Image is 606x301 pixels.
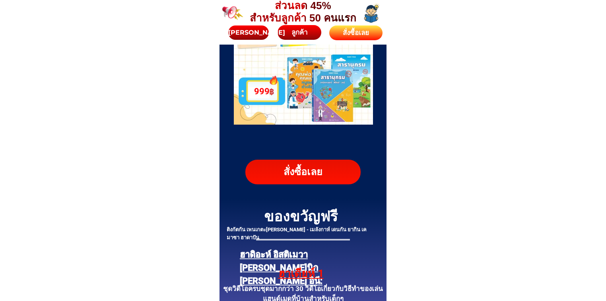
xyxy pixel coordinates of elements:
h1: ของขวัญฟรี [264,206,342,227]
div: ลูกค้า [278,27,321,38]
h1: ติงกัตกัน เพนเกตะ[PERSON_NAME] - เมลังกาห์ เดนกัน ยากิน เค มาซา ฮาดาปัน [227,226,380,241]
div: สั่งซื้อเลย [245,164,361,180]
span: [PERSON_NAME] [228,29,285,36]
h1: ฮาดิอะห์ อิสติเมวา [PERSON_NAME]นิก [PERSON_NAME] อินี: [240,248,366,287]
div: สั่งซื้อเลย [329,28,383,38]
h1: ฮาเดียห์ 1 [278,266,328,282]
h2: 999 [254,85,338,98]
